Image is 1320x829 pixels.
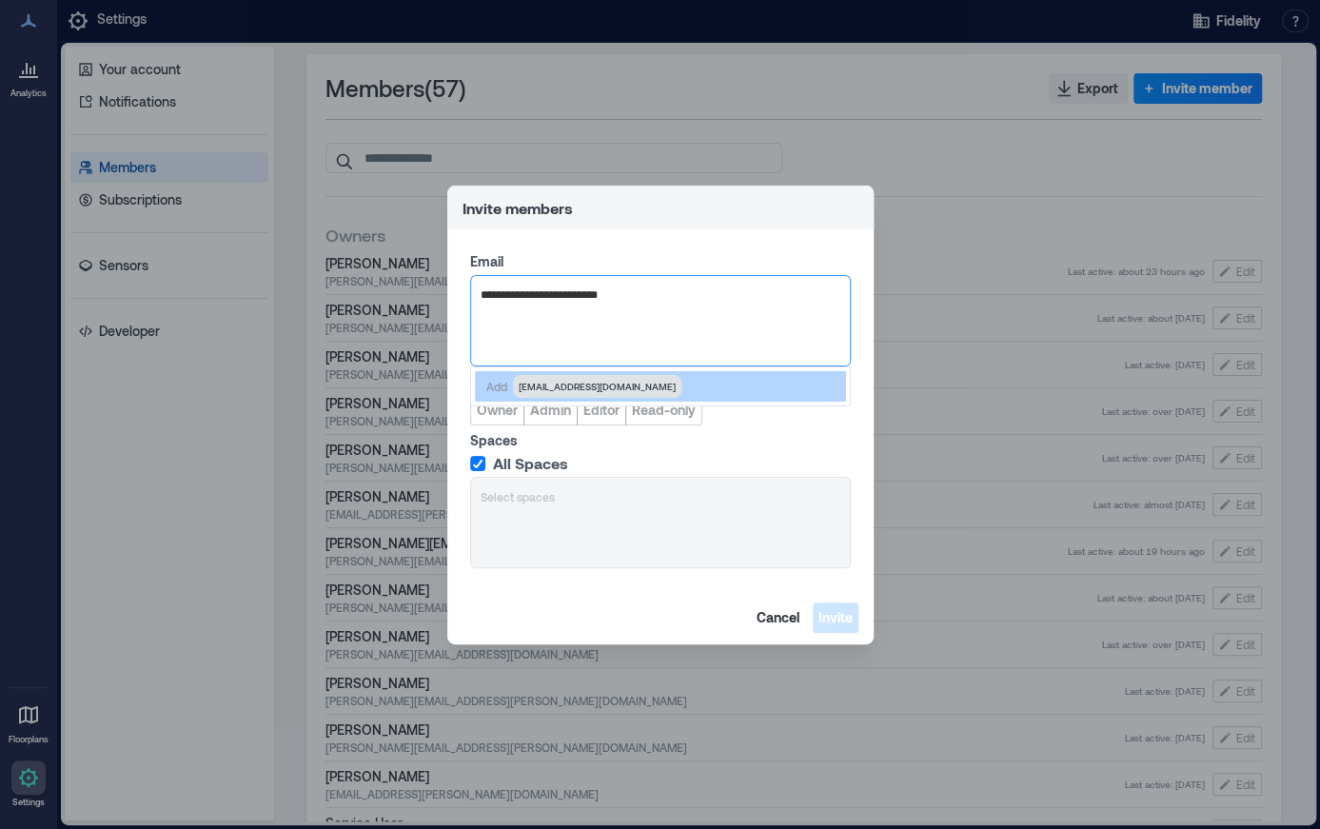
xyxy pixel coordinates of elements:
button: Read-only [625,395,702,425]
label: Spaces [470,431,847,450]
span: Cancel [757,608,799,627]
header: Invite members [447,186,874,229]
span: Read-only [632,401,696,420]
span: Editor [583,401,620,420]
button: Invite [813,602,858,633]
button: Cancel [751,602,805,633]
button: Editor [577,395,626,425]
span: Admin [530,401,571,420]
button: Owner [470,395,524,425]
span: Owner [477,401,518,420]
button: Admin [523,395,578,425]
span: Invite [818,608,853,627]
span: [EMAIL_ADDRESS][DOMAIN_NAME] [519,379,676,394]
label: Email [470,252,847,271]
span: All Spaces [493,454,568,473]
p: Add [486,379,507,394]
